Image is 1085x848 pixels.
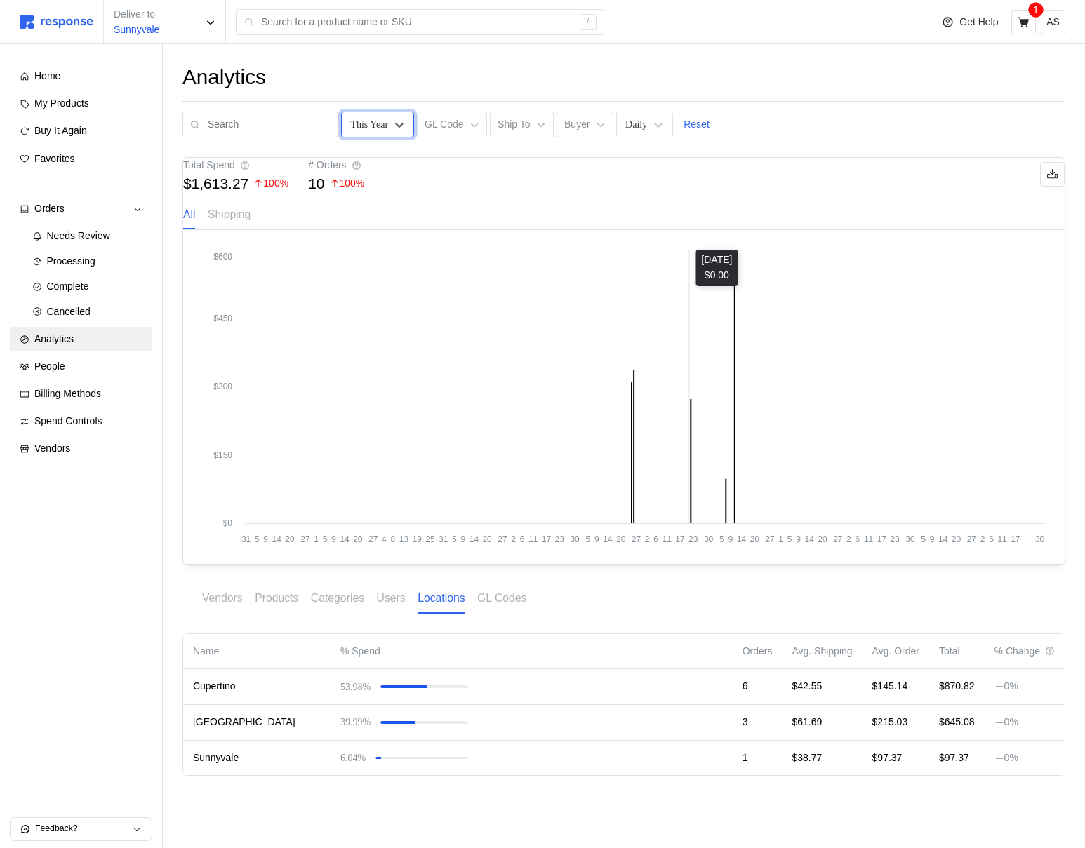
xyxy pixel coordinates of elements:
p: Users [377,589,406,607]
tspan: 11 [864,534,874,544]
tspan: 19 [412,534,422,544]
tspan: 27 [632,534,641,544]
tspan: 27 [765,534,775,544]
tspan: $150 [213,450,232,460]
a: Home [10,64,152,89]
p: Vendors [202,589,243,607]
p: Avg. Order [872,644,919,659]
tspan: 25 [425,534,435,544]
div: # Orders [308,158,364,173]
tspan: 31 [439,534,448,544]
p: 10 [308,176,324,191]
p: % Change [994,644,1040,659]
span: Spend Controls [34,415,102,426]
tspan: 14 [938,534,948,544]
p: 100 % [330,176,365,191]
tspan: 31 [241,534,251,544]
tspan: 14 [340,534,350,544]
a: Orders [10,196,152,222]
a: People [10,354,152,379]
tspan: 20 [750,534,759,544]
tspan: 6 [856,534,860,544]
tspan: 14 [470,534,479,544]
tspan: 23 [554,534,564,544]
p: $215.03 [872,715,919,730]
tspan: 5 [452,534,457,544]
p: 1 [743,751,773,766]
tspan: 6 [520,534,525,544]
button: Ship To [490,112,554,138]
p: 3 [743,715,773,730]
p: Deliver to [114,7,159,22]
span: Billing Methods [34,388,101,399]
button: Reset [676,112,718,138]
p: Sunnyvale [114,22,159,38]
tspan: 9 [796,534,801,544]
tspan: $300 [213,382,232,392]
p: $870.82 [939,679,975,694]
p: Get Help [959,15,998,30]
tspan: 14 [804,534,814,544]
a: Billing Methods [10,382,152,407]
tspan: 20 [616,534,626,544]
tspan: 5 [255,534,260,544]
tspan: 9 [263,534,268,544]
tspan: 6 [989,534,994,544]
tspan: 11 [997,534,1007,544]
img: svg%3e [20,15,93,29]
tspan: 23 [688,534,698,544]
tspan: 27 [967,534,977,544]
tspan: 17 [675,534,685,544]
tspan: 5 [323,534,328,544]
div: This Year [350,117,388,132]
p: Buyer [564,117,590,133]
tspan: 9 [460,534,465,544]
tspan: 9 [594,534,599,544]
tspan: 2 [511,534,516,544]
input: Search for a product name or SKU [261,10,572,35]
tspan: 1 [314,534,319,544]
a: Cancelled [22,300,152,325]
tspan: 17 [877,534,887,544]
tspan: $450 [213,314,232,323]
span: Analytics [34,333,74,344]
tspan: 27 [300,534,310,544]
button: Get Help [933,9,1006,36]
tspan: 2 [645,534,650,544]
span: My Products [34,97,89,109]
tspan: 11 [528,534,538,544]
p: 100 % [253,176,288,191]
p: All [183,206,196,223]
h1: Analytics [182,64,266,91]
tspan: 5 [787,534,792,544]
tspan: 5 [719,534,724,544]
a: Vendors [10,436,152,462]
tspan: 13 [399,534,409,544]
p: $1,613.27 [183,176,248,191]
tspan: 1 [778,534,783,544]
tspan: 20 [285,534,295,544]
tspan: 4 [382,534,387,544]
span: Complete [47,281,89,292]
p: $97.37 [872,751,919,766]
tspan: 14 [272,534,281,544]
tspan: 2 [980,534,985,544]
button: Buyer [557,112,614,138]
p: $42.55 [792,679,852,694]
p: Sunnyvale [193,751,239,766]
tspan: 27 [833,534,843,544]
a: Complete [22,274,152,300]
p: GL Codes [477,589,526,607]
tspan: 27 [498,534,507,544]
div: / [580,14,597,31]
p: 0 % [994,715,1018,730]
button: AS [1041,10,1065,34]
span: Processing [47,255,95,267]
tspan: 30 [1035,534,1045,544]
div: 6.04% [340,751,366,765]
p: $645.08 [939,715,975,730]
tspan: 20 [482,534,492,544]
div: Daily [625,117,647,132]
tspan: 9 [728,534,733,544]
tspan: 9 [930,534,935,544]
